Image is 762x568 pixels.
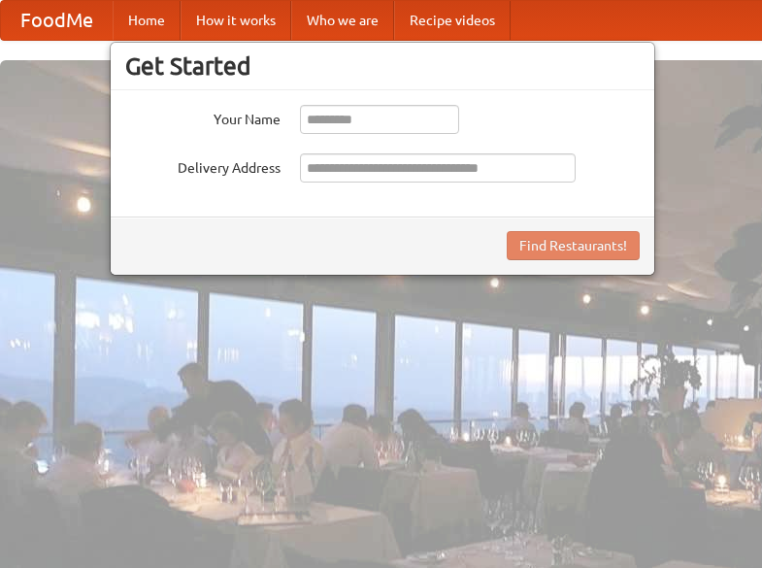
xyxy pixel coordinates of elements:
[507,231,640,260] button: Find Restaurants!
[125,105,281,129] label: Your Name
[291,1,394,40] a: Who we are
[394,1,511,40] a: Recipe videos
[113,1,181,40] a: Home
[125,51,640,81] h3: Get Started
[1,1,113,40] a: FoodMe
[125,153,281,178] label: Delivery Address
[181,1,291,40] a: How it works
